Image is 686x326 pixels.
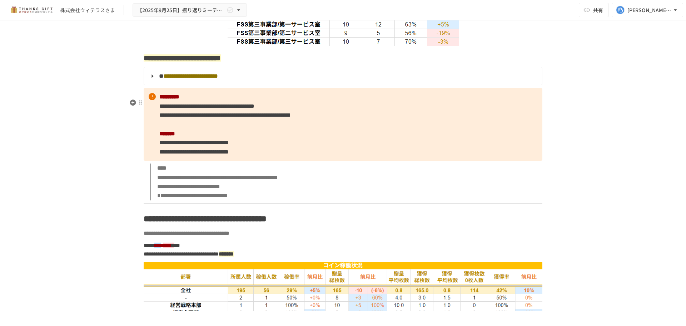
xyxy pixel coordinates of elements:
span: 【2025年9月25日】振り返りミーティング [137,6,225,15]
button: 【2025年9月25日】振り返りミーティング [133,3,247,17]
div: 株式会社ウィテラスさま [60,6,115,14]
img: mMP1OxWUAhQbsRWCurg7vIHe5HqDpP7qZo7fRoNLXQh [9,4,54,16]
button: [PERSON_NAME][EMAIL_ADDRESS][DOMAIN_NAME] [612,3,683,17]
div: [PERSON_NAME][EMAIL_ADDRESS][DOMAIN_NAME] [627,6,672,15]
button: 共有 [579,3,609,17]
span: 共有 [593,6,603,14]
